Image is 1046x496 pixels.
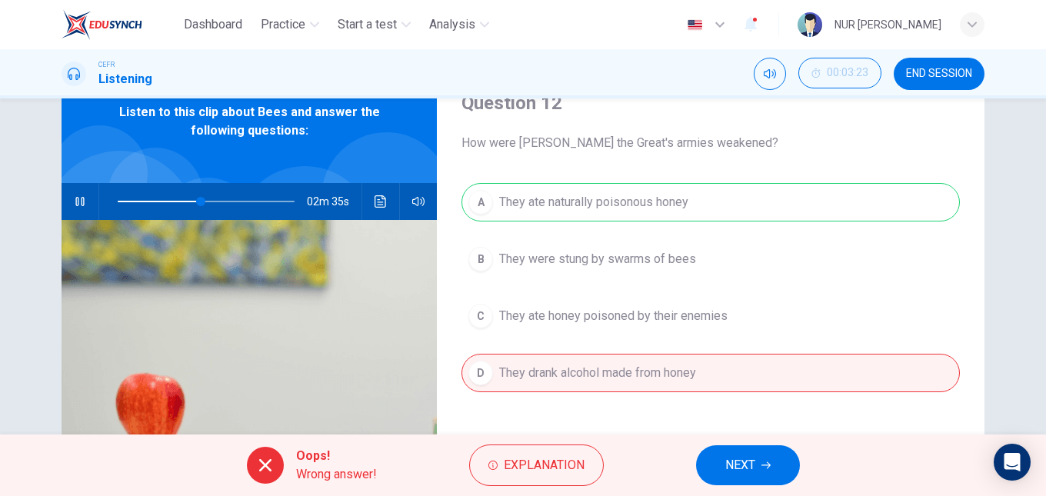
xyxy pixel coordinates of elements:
div: Mute [754,58,786,90]
span: Explanation [504,454,585,476]
span: CEFR [98,59,115,70]
button: Click to see the audio transcription [368,183,393,220]
span: END SESSION [906,68,972,80]
h1: Listening [98,70,152,88]
div: Hide [798,58,881,90]
h4: Question 12 [461,91,960,115]
button: Dashboard [178,11,248,38]
span: How were [PERSON_NAME] the Great's armies weakened? [461,134,960,152]
img: Profile picture [798,12,822,37]
button: 00:03:23 [798,58,881,88]
span: Listen to this clip about Bees and answer the following questions: [112,103,387,140]
span: Dashboard [184,15,242,34]
span: 00:03:23 [827,67,868,79]
div: Open Intercom Messenger [994,444,1031,481]
button: Analysis [423,11,495,38]
span: Analysis [429,15,475,34]
div: NUR [PERSON_NAME] [834,15,941,34]
button: END SESSION [894,58,984,90]
img: EduSynch logo [62,9,142,40]
button: Start a test [331,11,417,38]
img: en [685,19,705,31]
span: Practice [261,15,305,34]
span: Oops! [296,447,377,465]
span: Start a test [338,15,397,34]
button: Explanation [469,444,604,486]
a: EduSynch logo [62,9,178,40]
span: NEXT [725,454,755,476]
span: 02m 35s [307,183,361,220]
button: Practice [255,11,325,38]
button: NEXT [696,445,800,485]
span: Wrong answer! [296,465,377,484]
